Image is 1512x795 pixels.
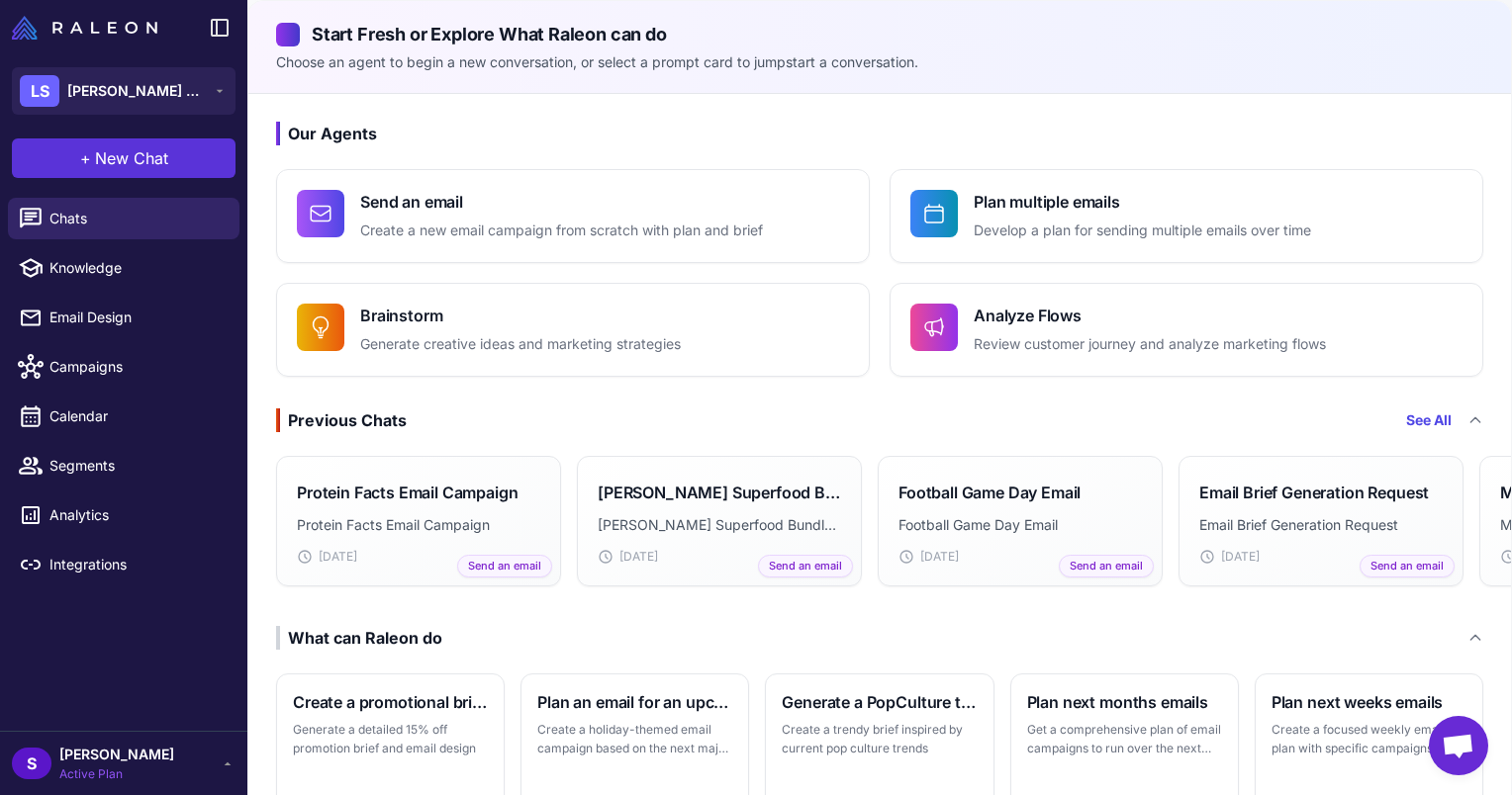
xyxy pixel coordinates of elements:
[457,555,552,577] span: Send an email
[297,548,540,566] div: [DATE]
[12,138,236,178] button: +New Chat
[1199,514,1443,536] p: Email Brief Generation Request
[1199,481,1429,504] h3: Email Brief Generation Request
[1059,555,1154,577] span: Send an email
[890,283,1483,377] button: Analyze FlowsReview customer journey and analyze marketing flows
[276,169,870,263] button: Send an emailCreate a new email campaign from scratch with plan and brief
[8,247,239,289] a: Knowledge
[49,455,224,477] span: Segments
[974,333,1326,356] p: Review customer journey and analyze marketing flows
[49,405,224,427] span: Calendar
[95,146,168,170] span: New Chat
[293,690,488,714] h3: Create a promotional brief and email
[598,514,841,536] p: [PERSON_NAME] Superfood Bundle Email Campaign
[67,80,206,102] span: [PERSON_NAME] Superfood
[1272,720,1466,758] p: Create a focused weekly email plan with specific campaigns
[1360,555,1455,577] span: Send an email
[297,514,540,536] p: Protein Facts Email Campaign
[8,396,239,437] a: Calendar
[782,720,977,758] p: Create a trendy brief inspired by current pop culture trends
[293,720,488,758] p: Generate a detailed 15% off promotion brief and email design
[8,198,239,239] a: Chats
[537,720,732,758] p: Create a holiday-themed email campaign based on the next major holiday
[360,333,681,356] p: Generate creative ideas and marketing strategies
[598,548,841,566] div: [DATE]
[360,220,763,242] p: Create a new email campaign from scratch with plan and brief
[8,346,239,388] a: Campaigns
[49,257,224,279] span: Knowledge
[12,748,51,779] div: S
[276,408,407,432] div: Previous Chats
[297,481,519,504] h3: Protein Facts Email Campaign
[974,304,1326,327] h4: Analyze Flows
[890,169,1483,263] button: Plan multiple emailsDevelop a plan for sending multiple emails over time
[49,208,224,229] span: Chats
[12,16,165,40] a: Raleon Logo
[360,304,681,327] h4: Brainstorm
[59,744,174,765] span: [PERSON_NAME]
[974,190,1311,214] h4: Plan multiple emails
[8,544,239,585] a: Integrations
[898,514,1142,536] p: Football Game Day Email
[1406,409,1452,431] a: See All
[1027,720,1222,758] p: Get a comprehensive plan of email campaigns to run over the next month
[8,494,239,536] a: Analytics
[8,445,239,486] a: Segments
[49,356,224,378] span: Campaigns
[758,555,853,577] span: Send an email
[537,690,732,714] h3: Plan an email for an upcoming holiday
[49,307,224,328] span: Email Design
[782,690,977,714] h3: Generate a PopCulture themed brief
[1272,690,1466,714] h3: Plan next weeks emails
[276,21,1483,47] h2: Start Fresh or Explore What Raleon can do
[1027,690,1222,714] h3: Plan next months emails
[12,67,236,115] button: LS[PERSON_NAME] Superfood
[276,626,442,650] div: What can Raleon do
[80,146,91,170] span: +
[12,16,157,40] img: Raleon Logo
[59,765,174,783] span: Active Plan
[276,122,1483,145] h3: Our Agents
[276,51,1483,73] p: Choose an agent to begin a new conversation, or select a prompt card to jumpstart a conversation.
[20,75,59,107] div: LS
[1199,548,1443,566] div: [DATE]
[598,481,841,504] h3: [PERSON_NAME] Superfood Bundle Email Campaign
[8,297,239,338] a: Email Design
[276,283,870,377] button: BrainstormGenerate creative ideas and marketing strategies
[49,554,224,575] span: Integrations
[898,548,1142,566] div: [DATE]
[898,481,1081,504] h3: Football Game Day Email
[1429,716,1488,775] div: Open chat
[360,190,763,214] h4: Send an email
[49,504,224,526] span: Analytics
[974,220,1311,242] p: Develop a plan for sending multiple emails over time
